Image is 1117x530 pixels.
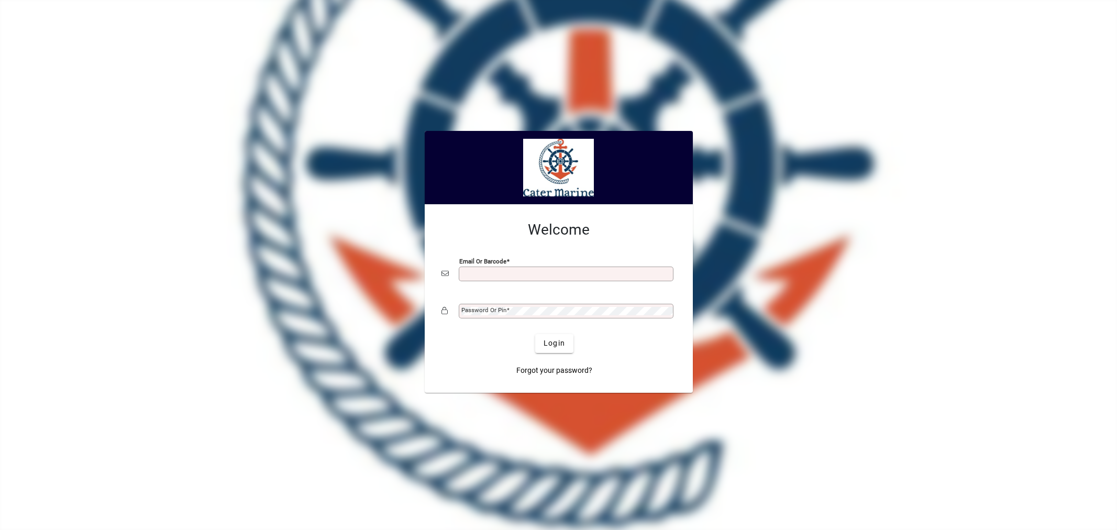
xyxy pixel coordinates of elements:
[459,257,506,264] mat-label: Email or Barcode
[544,338,565,349] span: Login
[516,365,592,376] span: Forgot your password?
[512,361,596,380] a: Forgot your password?
[441,221,676,239] h2: Welcome
[461,306,506,314] mat-label: Password or Pin
[535,334,573,353] button: Login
